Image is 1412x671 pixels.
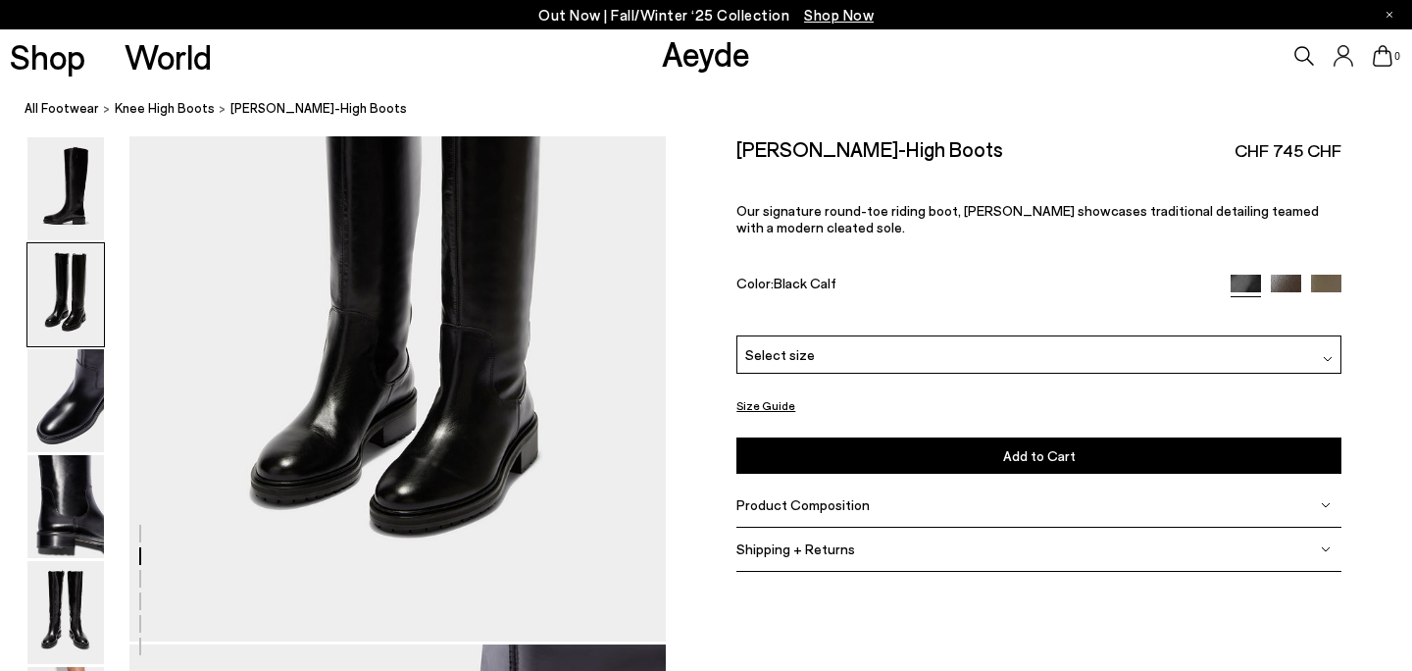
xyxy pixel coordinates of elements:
span: 0 [1392,51,1402,62]
nav: breadcrumb [25,82,1412,136]
img: svg%3E [1321,544,1331,554]
button: Size Guide [736,393,795,418]
a: World [125,39,212,74]
span: Product Composition [736,496,870,513]
a: Shop [10,39,85,74]
span: CHF 745 CHF [1235,138,1341,163]
img: Henry Knee-High Boots - Image 2 [27,243,104,346]
img: svg%3E [1323,354,1333,364]
span: knee high boots [115,100,215,116]
button: Add to Cart [736,438,1341,474]
span: Shipping + Returns [736,541,855,557]
img: svg%3E [1321,500,1331,510]
a: Aeyde [662,32,750,74]
a: knee high boots [115,98,215,119]
p: Our signature round-toe riding boot, [PERSON_NAME] showcases traditional detailing teamed with a ... [736,202,1341,235]
span: Select size [745,344,815,365]
img: Henry Knee-High Boots - Image 5 [27,561,104,664]
img: Henry Knee-High Boots - Image 1 [27,137,104,240]
span: [PERSON_NAME]-High Boots [230,98,407,119]
a: All Footwear [25,98,99,119]
span: Black Calf [774,274,836,290]
img: Henry Knee-High Boots - Image 4 [27,455,104,558]
span: Add to Cart [1003,447,1076,464]
div: Color: [736,274,1211,296]
span: Navigate to /collections/new-in [804,6,874,24]
h2: [PERSON_NAME]-High Boots [736,136,1003,161]
p: Out Now | Fall/Winter ‘25 Collection [538,3,874,27]
a: 0 [1373,45,1392,67]
img: Henry Knee-High Boots - Image 3 [27,349,104,452]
